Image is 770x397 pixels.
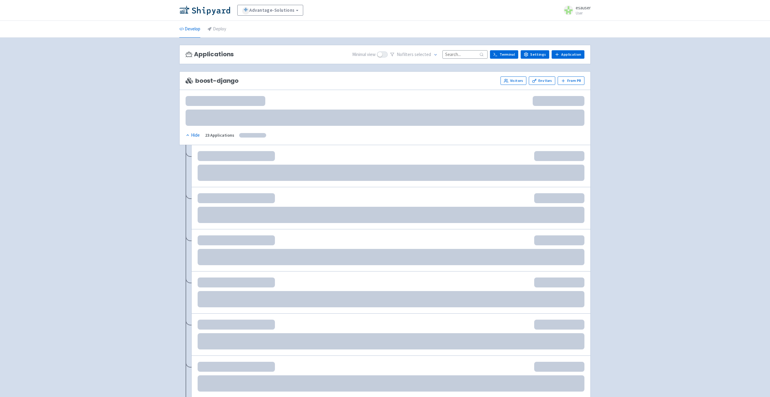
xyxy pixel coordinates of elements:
[490,50,518,59] a: Terminal
[442,50,488,58] input: Search...
[205,132,234,139] div: 23 Applications
[558,76,584,85] button: From PR
[179,5,230,15] img: Shipyard logo
[414,51,431,57] span: selected
[186,132,200,139] button: Hide
[521,50,549,59] a: Settings
[529,76,555,85] a: Env Vars
[576,11,591,15] small: User
[500,76,526,85] a: Visitors
[397,51,431,58] span: No filter s
[352,51,376,58] span: Minimal view
[186,77,239,84] span: boost-django
[179,21,200,38] a: Develop
[186,51,234,58] h3: Applications
[237,5,303,16] a: Advantage-Solutions
[208,21,226,38] a: Deploy
[576,5,591,11] span: esauser
[560,5,591,15] a: esauser User
[552,50,584,59] a: Application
